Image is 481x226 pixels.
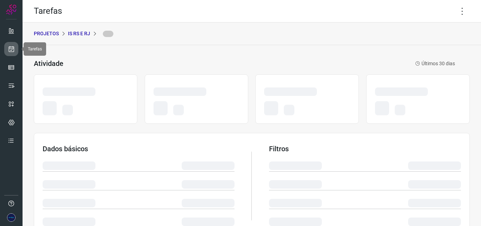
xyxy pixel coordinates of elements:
[269,145,461,153] h3: Filtros
[34,59,63,68] h3: Atividade
[28,47,42,51] span: Tarefas
[6,4,17,15] img: Logo
[415,60,455,67] p: Últimos 30 dias
[43,145,235,153] h3: Dados básicos
[34,30,59,37] p: PROJETOS
[34,6,62,16] h2: Tarefas
[68,30,90,37] p: IS RS E RJ
[7,213,15,222] img: ec3b18c95a01f9524ecc1107e33c14f6.png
